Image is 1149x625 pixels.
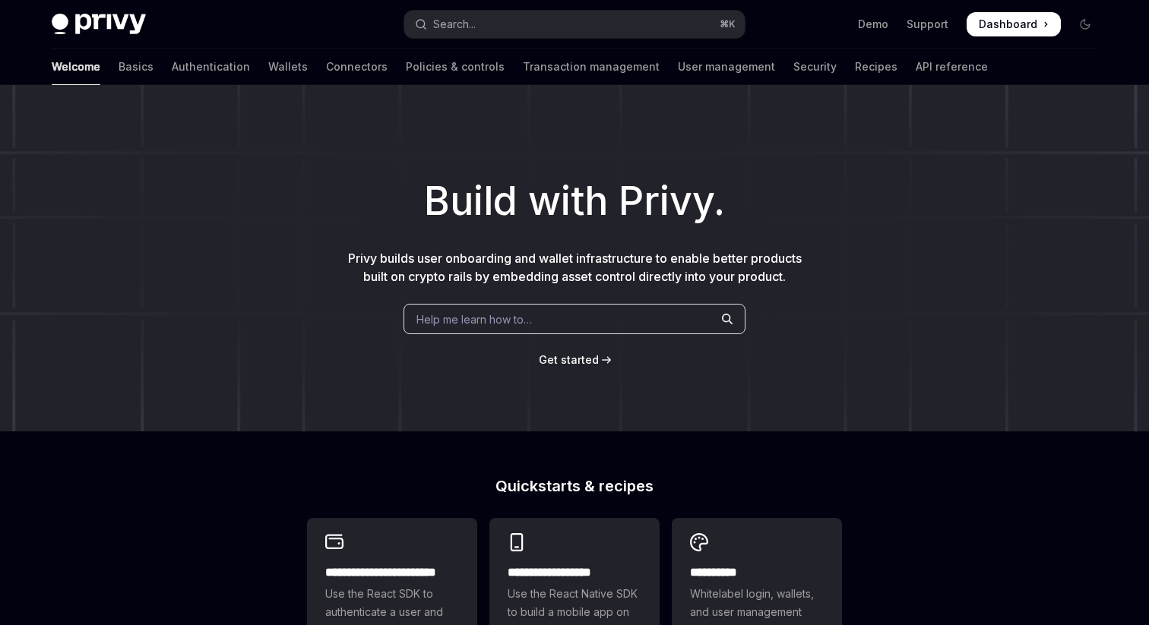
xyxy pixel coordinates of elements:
[1073,12,1097,36] button: Toggle dark mode
[539,352,599,368] a: Get started
[855,49,897,85] a: Recipes
[793,49,837,85] a: Security
[348,251,802,284] span: Privy builds user onboarding and wallet infrastructure to enable better products built on crypto ...
[539,353,599,366] span: Get started
[967,12,1061,36] a: Dashboard
[433,15,476,33] div: Search...
[858,17,888,32] a: Demo
[720,18,736,30] span: ⌘ K
[52,49,100,85] a: Welcome
[52,14,146,35] img: dark logo
[326,49,388,85] a: Connectors
[406,49,505,85] a: Policies & controls
[24,172,1125,231] h1: Build with Privy.
[916,49,988,85] a: API reference
[268,49,308,85] a: Wallets
[678,49,775,85] a: User management
[416,311,532,327] span: Help me learn how to…
[979,17,1037,32] span: Dashboard
[307,478,842,494] h2: Quickstarts & recipes
[119,49,154,85] a: Basics
[523,49,660,85] a: Transaction management
[404,11,745,38] button: Open search
[172,49,250,85] a: Authentication
[907,17,948,32] a: Support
